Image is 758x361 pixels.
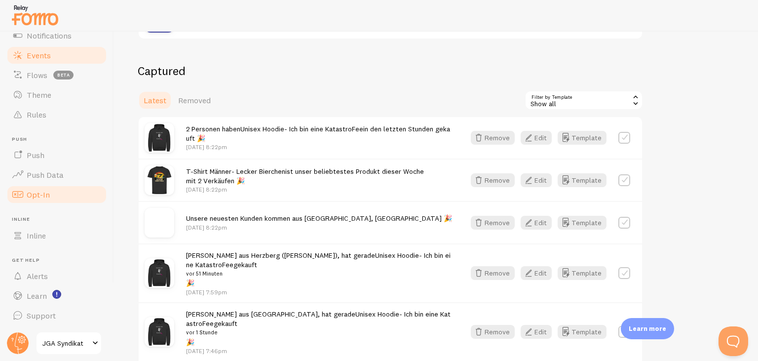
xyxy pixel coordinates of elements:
a: Support [6,306,108,325]
button: Remove [471,173,515,187]
button: Edit [521,266,552,280]
a: Edit [521,266,558,280]
a: Notifications [6,26,108,45]
span: [PERSON_NAME] aus [GEOGRAPHIC_DATA], hat gerade gekauft 🎉 [186,310,453,347]
img: b1646f36493c6141c83b1a94ac123de7_small.png [145,317,174,347]
h2: Captured [138,63,643,79]
span: Push Data [27,170,64,180]
span: Rules [27,110,46,120]
p: [DATE] 8:22pm [186,185,424,194]
a: Theme [6,85,108,105]
a: Edit [521,173,558,187]
a: Inline [6,226,108,245]
button: Edit [521,131,552,145]
button: Edit [521,216,552,230]
div: Learn more [621,318,674,339]
span: Support [27,311,56,321]
a: T-Shirt Männer- Lecker Bierchen [186,167,285,176]
span: [PERSON_NAME] aus Herzberg ([PERSON_NAME]), hat gerade gekauft 🎉 [186,251,453,288]
button: Remove [471,216,515,230]
span: Theme [27,90,51,100]
a: Unisex Hoodie- Ich bin eine KatastroFee [240,124,363,133]
a: JGA Syndikat [36,331,102,355]
span: 2 Personen haben in den letzten Stunden gekauft 🎉 [186,124,450,143]
span: Flows [27,70,47,80]
span: Push [27,150,44,160]
a: Learn [6,286,108,306]
button: Template [558,173,606,187]
small: vor 1 Stunde [186,328,453,337]
span: Alerts [27,271,48,281]
small: vor 51 Minuten [186,269,453,278]
span: Removed [178,95,211,105]
button: Remove [471,266,515,280]
img: fomo-relay-logo-orange.svg [10,2,60,28]
svg: <p>Watch New Feature Tutorials!</p> [52,290,61,299]
a: Alerts [6,266,108,286]
img: 5a31f324aa93c96c297597a3bee7f850_small.png [145,165,174,195]
button: Template [558,216,606,230]
span: Inline [27,231,46,241]
a: Rules [6,105,108,124]
span: JGA Syndikat [42,337,89,349]
span: Unsere neuesten Kunden kommen aus [GEOGRAPHIC_DATA], [GEOGRAPHIC_DATA] 🎉 [186,214,452,223]
a: Unisex Hoodie- Ich bin eine KatastroFee [186,251,451,269]
p: [DATE] 8:22pm [186,143,453,151]
button: Remove [471,131,515,145]
span: Latest [144,95,166,105]
button: Template [558,131,606,145]
a: Edit [521,131,558,145]
img: no_image.svg [145,208,174,238]
span: Events [27,50,51,60]
a: Removed [172,90,217,110]
span: Inline [12,216,108,223]
span: Notifications [27,31,72,40]
p: [DATE] 7:59pm [186,288,453,296]
button: Remove [471,325,515,339]
iframe: Help Scout Beacon - Open [719,326,748,356]
a: Edit [521,216,558,230]
span: Push [12,136,108,143]
button: Template [558,325,606,339]
button: Edit [521,325,552,339]
a: Flows beta [6,65,108,85]
span: beta [53,71,74,80]
img: b1646f36493c6141c83b1a94ac123de7_small.png [145,123,174,153]
span: Learn [27,291,47,301]
span: Opt-In [27,190,50,200]
p: [DATE] 7:46pm [186,347,453,355]
div: Show all [525,90,643,110]
a: Push Data [6,165,108,185]
a: Edit [521,325,558,339]
img: b1646f36493c6141c83b1a94ac123de7_small.png [145,258,174,288]
button: Template [558,266,606,280]
a: Opt-In [6,185,108,204]
span: Get Help [12,257,108,264]
span: ist unser beliebtestes Produkt dieser Woche mit 2 Verkäufen 🎉 [186,167,424,185]
a: Latest [138,90,172,110]
p: Learn more [629,324,666,333]
a: Push [6,145,108,165]
p: [DATE] 8:22pm [186,223,452,232]
a: Unisex Hoodie- Ich bin eine KatastroFee [186,310,451,328]
a: Events [6,45,108,65]
button: Edit [521,173,552,187]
